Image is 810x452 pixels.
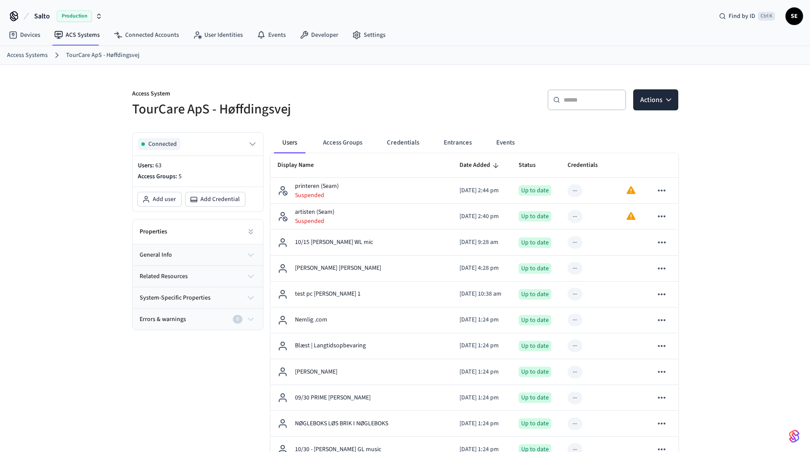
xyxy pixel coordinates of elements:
[459,186,504,195] p: [DATE] 2:44 pm
[295,238,373,247] p: 10/15 [PERSON_NAME] WL mic
[519,263,551,274] div: Up to date
[519,211,551,222] div: Up to date
[295,191,339,200] p: Suspended
[519,185,551,196] div: Up to date
[459,341,504,350] p: [DATE] 1:24 pm
[293,27,345,43] a: Developer
[786,8,802,24] span: SE
[459,393,504,403] p: [DATE] 1:24 pm
[519,315,551,325] div: Up to date
[295,419,388,428] p: NØGLEBOKS LØS BRIK I NØGLEBOKS
[459,238,504,247] p: [DATE] 9:28 am
[7,51,48,60] a: Access Systems
[138,192,181,206] button: Add user
[295,315,327,325] p: Nemlig .com
[573,315,577,325] div: --
[140,272,188,281] span: related resources
[250,27,293,43] a: Events
[153,195,176,204] span: Add user
[34,11,50,21] span: Salto
[295,208,334,217] p: artisten (Seam)
[758,12,775,21] span: Ctrl K
[295,393,371,403] p: 09/30 PRIME [PERSON_NAME]
[345,27,393,43] a: Settings
[133,287,263,308] button: system-specific properties
[140,315,186,324] span: Errors & warnings
[437,132,479,153] button: Entrances
[459,290,504,299] p: [DATE] 10:38 am
[785,7,803,25] button: SE
[138,138,258,150] button: Connected
[295,290,361,299] p: test pc [PERSON_NAME] 1
[573,186,577,195] div: --
[459,212,504,221] p: [DATE] 2:40 pm
[316,132,369,153] button: Access Groups
[295,264,381,273] p: [PERSON_NAME] [PERSON_NAME]
[233,315,242,324] div: 0
[459,264,504,273] p: [DATE] 4:28 pm
[2,27,47,43] a: Devices
[789,429,799,443] img: SeamLogoGradient.69752ec5.svg
[519,237,551,248] div: Up to date
[729,12,755,21] span: Find by ID
[295,182,339,191] p: printeren (Seam)
[573,212,577,221] div: --
[712,8,782,24] div: Find by IDCtrl K
[140,227,167,236] h2: Properties
[295,367,337,377] p: [PERSON_NAME]
[489,132,522,153] button: Events
[519,418,551,429] div: Up to date
[186,27,250,43] a: User Identities
[200,195,240,204] span: Add Credential
[519,392,551,403] div: Up to date
[107,27,186,43] a: Connected Accounts
[568,159,609,172] span: Credentials
[519,159,547,172] span: Status
[573,367,577,377] div: --
[57,11,92,22] span: Production
[133,309,263,330] button: Errors & warnings0
[295,341,366,350] p: Blæst | Langtidsopbevaring
[459,159,501,172] span: Date Added
[573,264,577,273] div: --
[140,293,210,303] span: system-specific properties
[519,289,551,300] div: Up to date
[47,27,107,43] a: ACS Systems
[380,132,426,153] button: Credentials
[274,132,305,153] button: Users
[179,172,182,181] span: 5
[459,419,504,428] p: [DATE] 1:24 pm
[66,51,140,60] a: TourCare ApS - Høffdingsvej
[459,315,504,325] p: [DATE] 1:24 pm
[519,367,551,377] div: Up to date
[633,89,678,110] button: Actions
[138,172,258,181] p: Access Groups:
[573,393,577,403] div: --
[459,367,504,377] p: [DATE] 1:24 pm
[573,341,577,350] div: --
[519,341,551,351] div: Up to date
[138,161,258,170] p: Users:
[132,100,400,118] h5: TourCare ApS - Høffdingsvej
[140,251,172,260] span: general info
[573,238,577,247] div: --
[133,266,263,287] button: related resources
[148,140,177,148] span: Connected
[277,159,325,172] span: Display Name
[573,419,577,428] div: --
[132,89,400,100] p: Access System
[573,290,577,299] div: --
[155,161,161,170] span: 63
[186,192,245,206] button: Add Credential
[295,217,334,226] p: Suspended
[133,244,263,265] button: general info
